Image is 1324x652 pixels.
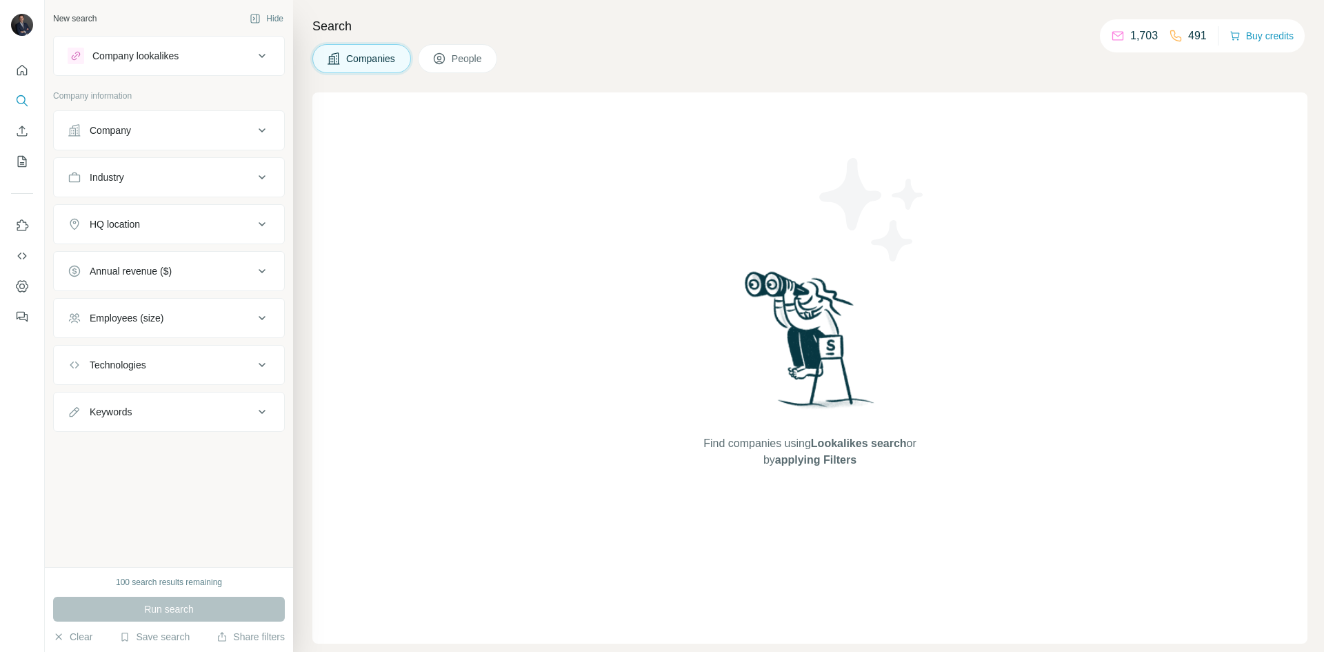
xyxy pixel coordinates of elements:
[54,395,284,428] button: Keywords
[11,14,33,36] img: Avatar
[217,630,285,644] button: Share filters
[54,302,284,335] button: Employees (size)
[11,58,33,83] button: Quick start
[92,49,179,63] div: Company lookalikes
[312,17,1307,36] h4: Search
[1230,26,1294,46] button: Buy credits
[739,268,882,422] img: Surfe Illustration - Woman searching with binoculars
[90,358,146,372] div: Technologies
[11,244,33,268] button: Use Surfe API
[54,255,284,288] button: Annual revenue ($)
[11,213,33,238] button: Use Surfe on LinkedIn
[53,630,92,644] button: Clear
[1188,28,1207,44] p: 491
[11,274,33,299] button: Dashboard
[11,149,33,174] button: My lists
[54,208,284,241] button: HQ location
[54,161,284,194] button: Industry
[11,304,33,329] button: Feedback
[90,170,124,184] div: Industry
[53,12,97,25] div: New search
[775,454,856,466] span: applying Filters
[53,90,285,102] p: Company information
[90,124,131,137] div: Company
[90,405,132,419] div: Keywords
[346,52,397,66] span: Companies
[90,264,172,278] div: Annual revenue ($)
[54,114,284,147] button: Company
[11,88,33,113] button: Search
[90,217,140,231] div: HQ location
[116,576,222,589] div: 100 search results remaining
[810,148,934,272] img: Surfe Illustration - Stars
[240,8,293,29] button: Hide
[11,119,33,144] button: Enrich CSV
[452,52,483,66] span: People
[699,435,920,468] span: Find companies using or by
[1130,28,1158,44] p: 1,703
[54,348,284,382] button: Technologies
[119,630,190,644] button: Save search
[90,311,163,325] div: Employees (size)
[54,39,284,72] button: Company lookalikes
[811,437,907,449] span: Lookalikes search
